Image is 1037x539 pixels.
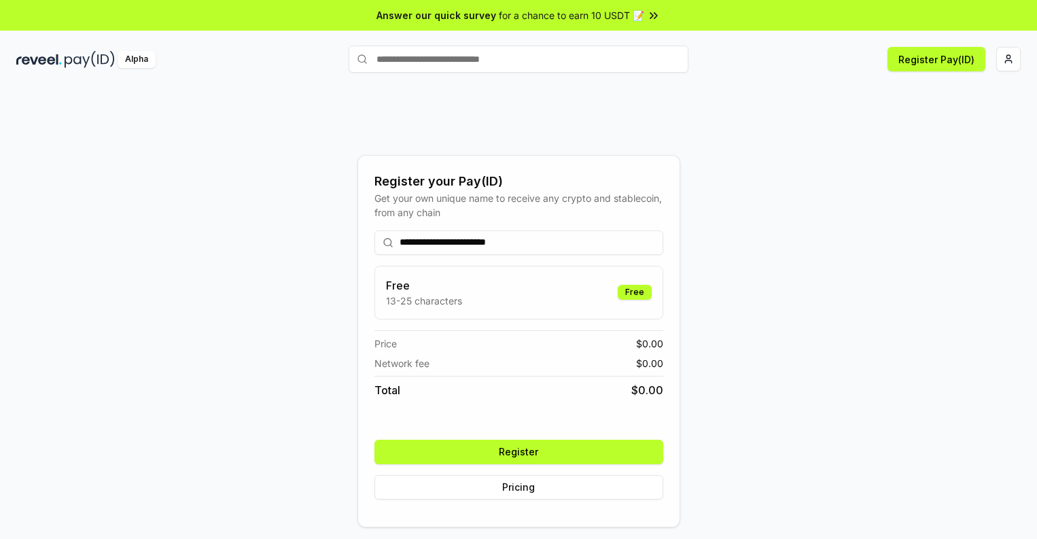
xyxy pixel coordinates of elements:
[376,8,496,22] span: Answer our quick survey
[618,285,652,300] div: Free
[65,51,115,68] img: pay_id
[374,356,429,370] span: Network fee
[631,382,663,398] span: $ 0.00
[374,336,397,351] span: Price
[374,191,663,220] div: Get your own unique name to receive any crypto and stablecoin, from any chain
[499,8,644,22] span: for a chance to earn 10 USDT 📝
[636,356,663,370] span: $ 0.00
[386,277,462,294] h3: Free
[374,172,663,191] div: Register your Pay(ID)
[16,51,62,68] img: reveel_dark
[374,475,663,500] button: Pricing
[386,294,462,308] p: 13-25 characters
[887,47,985,71] button: Register Pay(ID)
[636,336,663,351] span: $ 0.00
[374,382,400,398] span: Total
[118,51,156,68] div: Alpha
[374,440,663,464] button: Register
